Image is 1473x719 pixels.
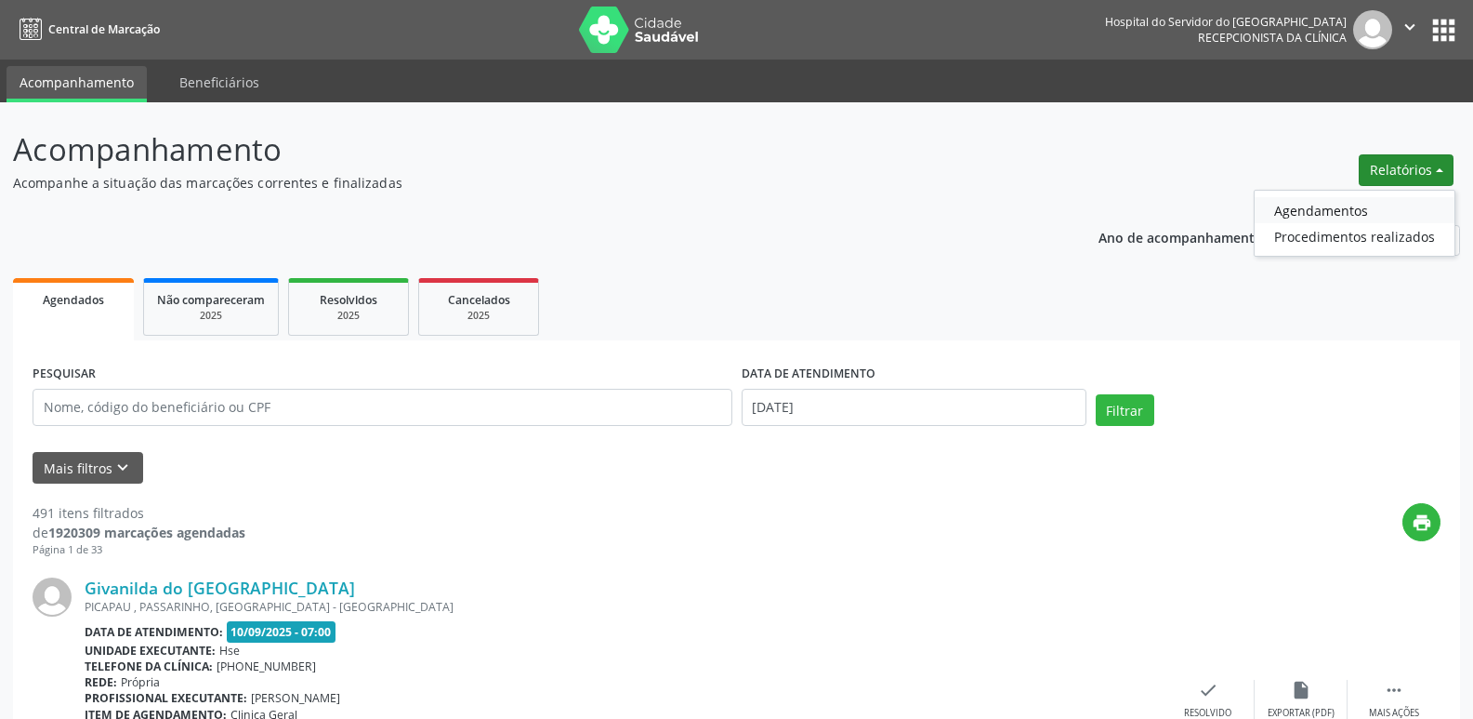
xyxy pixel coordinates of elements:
[33,360,96,389] label: PESQUISAR
[742,389,1086,426] input: Selecione um intervalo
[13,14,160,45] a: Central de Marcação
[1427,14,1460,47] button: apps
[1402,503,1440,541] button: print
[448,292,510,308] span: Cancelados
[7,66,147,102] a: Acompanhamento
[157,309,265,323] div: 2025
[1353,10,1392,49] img: img
[251,690,340,706] span: [PERSON_NAME]
[48,21,160,37] span: Central de Marcação
[85,578,355,598] a: Givanilda do [GEOGRAPHIC_DATA]
[166,66,272,99] a: Beneficiários
[121,674,160,690] span: Própria
[1400,17,1420,37] i: 
[112,458,133,478] i: keyboard_arrow_down
[320,292,377,308] span: Resolvidos
[85,643,216,659] b: Unidade executante:
[33,389,732,426] input: Nome, código do beneficiário ou CPF
[33,523,245,542] div: de
[48,524,245,541] strong: 1920309 marcações agendadas
[1105,14,1347,30] div: Hospital do Servidor do [GEOGRAPHIC_DATA]
[85,674,117,690] b: Rede:
[1392,10,1427,49] button: 
[1254,190,1455,257] ul: Relatórios
[33,503,245,523] div: 491 itens filtrados
[157,292,265,308] span: Não compareceram
[13,173,1026,193] p: Acompanhe a situação das marcações correntes e finalizadas
[1098,225,1263,248] p: Ano de acompanhamento
[1198,680,1218,700] i: check
[1291,680,1311,700] i: insert_drive_file
[85,624,223,640] b: Data de atendimento:
[33,578,72,617] img: img
[13,126,1026,173] p: Acompanhamento
[1359,154,1453,186] button: Relatórios
[1198,30,1347,46] span: Recepcionista da clínica
[85,599,1162,615] div: PICAPAU , PASSARINHO, [GEOGRAPHIC_DATA] - [GEOGRAPHIC_DATA]
[217,659,316,674] span: [PHONE_NUMBER]
[1384,680,1404,700] i: 
[33,542,245,558] div: Página 1 de 33
[1255,223,1454,249] a: Procedimentos realizados
[43,292,104,308] span: Agendados
[1255,197,1454,223] a: Agendamentos
[227,621,336,643] span: 10/09/2025 - 07:00
[432,309,525,323] div: 2025
[85,659,213,674] b: Telefone da clínica:
[1412,513,1432,533] i: print
[219,643,240,659] span: Hse
[302,309,395,323] div: 2025
[33,452,143,485] button: Mais filtroskeyboard_arrow_down
[85,690,247,706] b: Profissional executante:
[1096,394,1154,426] button: Filtrar
[742,360,875,389] label: DATA DE ATENDIMENTO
